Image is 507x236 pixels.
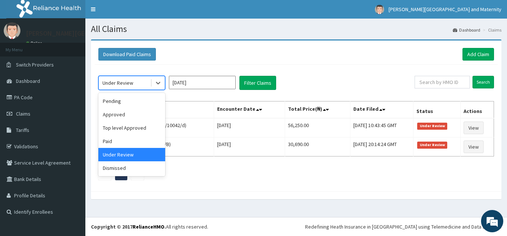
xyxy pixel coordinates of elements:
[453,27,480,33] a: Dashboard
[285,118,350,138] td: 56,250.00
[98,48,156,61] button: Download Paid Claims
[214,118,285,138] td: [DATE]
[417,123,447,129] span: Under Review
[472,76,494,88] input: Search
[91,24,501,34] h1: All Claims
[102,79,133,87] div: Under Review
[239,76,276,90] button: Filter Claims
[305,223,501,230] div: Redefining Heath Insurance in [GEOGRAPHIC_DATA] using Telemedicine and Data Science!
[26,30,178,37] p: [PERSON_NAME][GEOGRAPHIC_DATA] and Maternity
[98,135,165,148] div: Paid
[285,101,350,119] th: Total Price(₦)
[350,138,413,156] td: [DATE] 20:14:24 GMT
[133,223,164,230] a: RelianceHMO
[98,161,165,175] div: Dismissed
[16,61,54,68] span: Switch Providers
[285,138,350,156] td: 30,690.00
[389,6,501,13] span: [PERSON_NAME][GEOGRAPHIC_DATA] and Maternity
[91,223,166,230] strong: Copyright © 2017 .
[350,101,413,119] th: Date Filed
[464,140,484,153] a: View
[4,22,20,39] img: User Image
[462,48,494,61] a: Add Claim
[375,5,384,14] img: User Image
[98,94,165,108] div: Pending
[85,217,507,236] footer: All rights reserved.
[98,108,165,121] div: Approved
[415,76,470,88] input: Search by HMO ID
[413,101,460,119] th: Status
[169,76,236,89] input: Select Month and Year
[460,101,494,119] th: Actions
[16,78,40,84] span: Dashboard
[214,101,285,119] th: Encounter Date
[16,127,29,133] span: Tariffs
[464,122,484,134] a: View
[26,41,44,46] a: Online
[214,138,285,156] td: [DATE]
[98,148,165,161] div: Under Review
[417,142,447,148] span: Under Review
[98,121,165,135] div: Top level Approved
[350,118,413,138] td: [DATE] 10:43:45 GMT
[481,27,501,33] li: Claims
[16,110,30,117] span: Claims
